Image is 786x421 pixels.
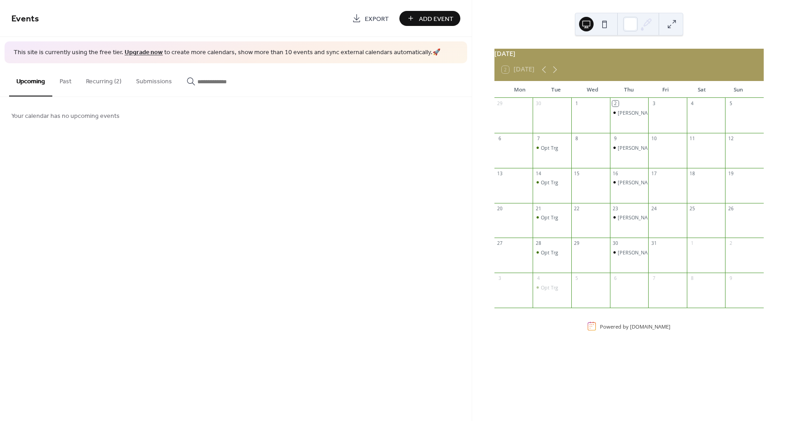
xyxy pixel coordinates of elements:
[533,214,571,221] div: Opt Trg
[541,214,558,221] div: Opt Trg
[79,63,129,96] button: Recurring (2)
[618,109,657,116] div: [PERSON_NAME]
[497,275,503,282] div: 3
[533,249,571,256] div: Opt Trg
[541,144,558,151] div: Opt Trg
[689,170,695,177] div: 18
[610,249,649,256] div: Reg Trg
[538,81,574,98] div: Tue
[651,275,657,282] div: 7
[574,101,580,107] div: 1
[689,205,695,212] div: 25
[651,101,657,107] div: 3
[535,135,542,142] div: 7
[618,144,657,151] div: [PERSON_NAME]
[612,170,619,177] div: 16
[600,323,670,330] div: Powered by
[651,240,657,247] div: 31
[535,101,542,107] div: 30
[533,284,571,291] div: Opt Trg
[610,109,649,116] div: Reg Trg
[535,170,542,177] div: 14
[574,275,580,282] div: 5
[345,11,396,26] a: Export
[728,205,734,212] div: 26
[720,81,756,98] div: Sun
[533,144,571,151] div: Opt Trg
[618,214,657,221] div: [PERSON_NAME]
[630,323,670,330] a: [DOMAIN_NAME]
[651,205,657,212] div: 24
[684,81,720,98] div: Sat
[651,170,657,177] div: 17
[574,240,580,247] div: 29
[618,179,657,186] div: [PERSON_NAME]
[618,249,657,256] div: [PERSON_NAME]
[497,170,503,177] div: 13
[125,46,163,59] a: Upgrade now
[497,101,503,107] div: 29
[497,205,503,212] div: 20
[728,275,734,282] div: 9
[651,135,657,142] div: 10
[502,81,538,98] div: Mon
[11,111,120,121] span: Your calendar has no upcoming events
[574,135,580,142] div: 8
[535,240,542,247] div: 28
[689,135,695,142] div: 11
[610,144,649,151] div: Reg Trg
[612,135,619,142] div: 9
[728,240,734,247] div: 2
[574,81,611,98] div: Wed
[612,101,619,107] div: 2
[574,170,580,177] div: 15
[535,205,542,212] div: 21
[497,240,503,247] div: 27
[728,170,734,177] div: 19
[52,63,79,96] button: Past
[541,179,558,186] div: Opt Trg
[647,81,684,98] div: Fri
[365,14,389,24] span: Export
[14,48,440,57] span: This site is currently using the free tier. to create more calendars, show more than 10 events an...
[399,11,460,26] button: Add Event
[689,240,695,247] div: 1
[494,49,764,59] div: [DATE]
[612,275,619,282] div: 6
[533,179,571,186] div: Opt Trg
[610,179,649,186] div: Reg Trg
[497,135,503,142] div: 6
[11,10,39,28] span: Events
[541,284,558,291] div: Opt Trg
[419,14,453,24] span: Add Event
[129,63,179,96] button: Submissions
[611,81,647,98] div: Thu
[612,240,619,247] div: 30
[9,63,52,96] button: Upcoming
[541,249,558,256] div: Opt Trg
[689,275,695,282] div: 8
[728,101,734,107] div: 5
[728,135,734,142] div: 12
[574,205,580,212] div: 22
[610,214,649,221] div: Reg Trg
[535,275,542,282] div: 4
[689,101,695,107] div: 4
[612,205,619,212] div: 23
